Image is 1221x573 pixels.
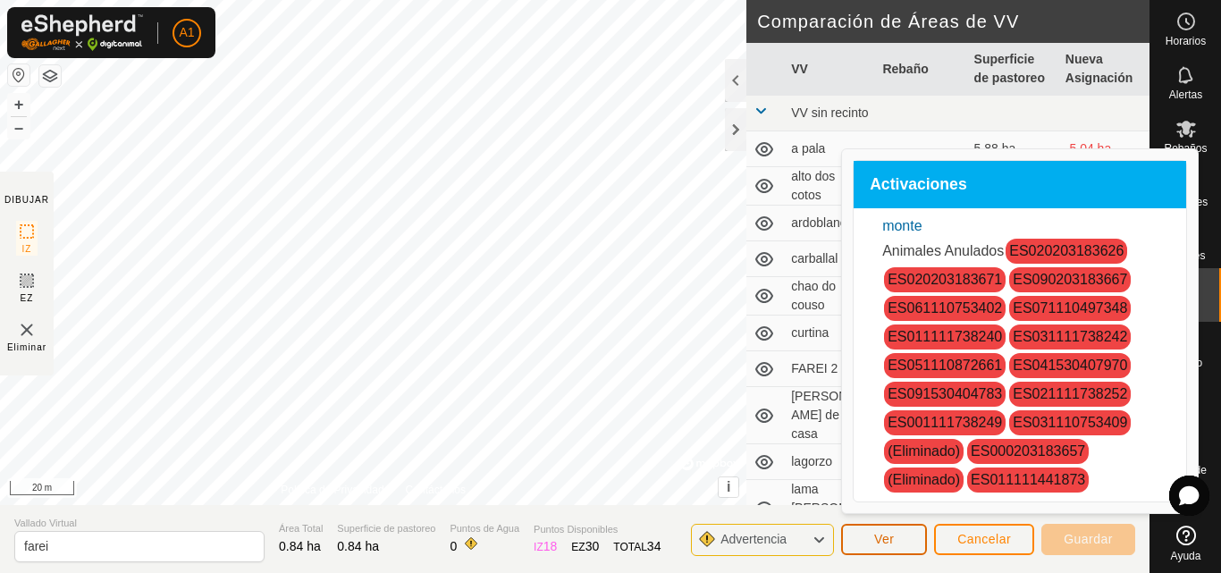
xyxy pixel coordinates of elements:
a: ES041530407970 [1013,358,1127,373]
img: Logo Gallagher [21,14,143,51]
button: Capas del Mapa [39,65,61,87]
span: Vallado Virtual [14,516,265,531]
span: Alertas [1169,89,1202,100]
button: Ver [841,524,927,555]
td: carballal [784,241,875,277]
button: + [8,94,29,115]
span: VV sin recinto [791,105,868,120]
td: lagorzo [784,444,875,480]
a: ES061110753402 [888,300,1002,316]
span: Puntos de Agua [450,521,519,536]
a: ES020203183671 [888,272,1002,287]
td: a pala [784,131,875,167]
a: Ayuda [1150,518,1221,569]
span: 0.84 ha [337,539,379,553]
a: ES031111738242 [1013,329,1127,344]
span: EZ [21,291,34,305]
span: Área Total [279,521,323,536]
span: 30 [585,539,600,553]
span: 18 [543,539,558,553]
span: Eliminar [7,341,46,354]
a: ES051110872661 [888,358,1002,373]
span: 0.84 ha [279,539,321,553]
td: [PERSON_NAME] de casa [784,387,875,444]
span: i [727,479,730,494]
td: curtina [784,316,875,351]
td: chao do couso [784,277,875,316]
th: Superficie de pastoreo [967,43,1058,96]
a: ES000203183657 [971,443,1085,459]
button: – [8,117,29,139]
a: Contáctenos [406,482,466,498]
button: i [719,477,738,497]
button: Restablecer Mapa [8,64,29,86]
div: TOTAL [613,537,661,556]
span: Animales Anulados [882,243,1004,258]
span: Superficie de pastoreo [337,521,435,536]
a: ES091530404783 [888,386,1002,401]
span: (Eliminado) [884,468,964,493]
td: ardoblancos [784,206,875,241]
a: ES020203183626 [1009,243,1124,258]
span: (Eliminado) [884,439,964,464]
span: Ver [874,532,895,546]
button: Guardar [1041,524,1135,555]
span: Horarios [1166,36,1206,46]
a: ES090203183667 [1013,272,1127,287]
span: Advertencia [720,532,787,546]
th: Rebaño [875,43,966,96]
a: monte [882,218,922,233]
td: lama [PERSON_NAME] [784,480,875,537]
a: ES011111738240 [888,329,1002,344]
span: Puntos Disponibles [534,522,661,537]
div: EZ [571,537,599,556]
span: Ayuda [1171,551,1201,561]
img: VV [16,319,38,341]
div: - [882,139,959,158]
td: -5.04 ha [1058,131,1149,167]
th: VV [784,43,875,96]
button: Cancelar [934,524,1034,555]
span: 0 [450,539,457,553]
h2: Comparación de Áreas de VV [757,11,1149,32]
span: A1 [179,23,194,42]
a: ES011111441873 [971,472,1085,487]
a: ES071110497348 [1013,300,1127,316]
td: alto dos cotos [784,167,875,206]
span: IZ [22,242,32,256]
div: IZ [534,537,557,556]
div: DIBUJAR [4,193,49,206]
span: Cancelar [957,532,1011,546]
span: Activaciones [870,177,967,193]
th: Nueva Asignación [1058,43,1149,96]
span: Rebaños [1164,143,1207,154]
span: 34 [647,539,661,553]
a: ES031110753409 [1013,415,1127,430]
a: ES021111738252 [1013,386,1127,401]
a: ES001111738249 [888,415,1002,430]
td: FAREI 2 [784,351,875,387]
a: Política de Privacidad [281,482,383,498]
td: 5.88 ha [967,131,1058,167]
span: Guardar [1064,532,1113,546]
